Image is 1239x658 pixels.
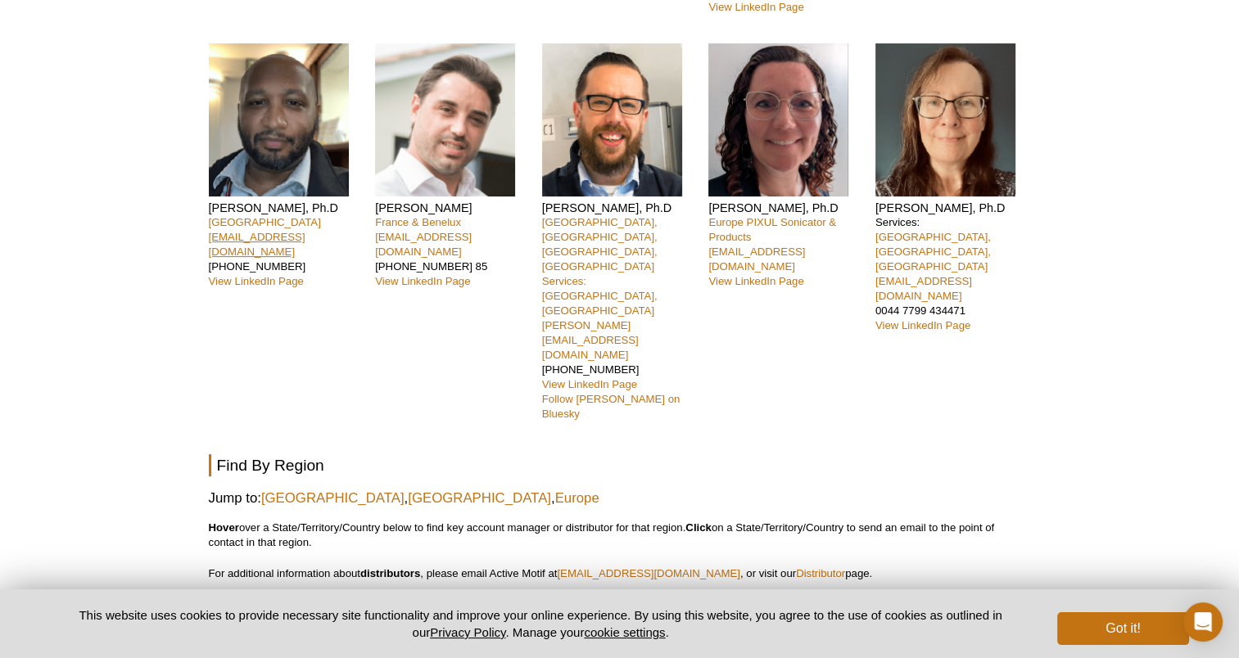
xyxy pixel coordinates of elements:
[261,489,405,508] a: [GEOGRAPHIC_DATA]
[875,275,972,302] a: [EMAIL_ADDRESS][DOMAIN_NAME]
[708,216,836,243] a: Europe PIXUL Sonicator & Products
[209,275,304,287] a: View LinkedIn Page
[209,215,364,289] p: [PHONE_NUMBER]
[375,231,472,258] a: [EMAIL_ADDRESS][DOMAIN_NAME]
[542,43,682,196] img: Matthias Spiller-Becker headshot
[542,319,639,361] a: [PERSON_NAME][EMAIL_ADDRESS][DOMAIN_NAME]
[542,393,681,420] a: Follow [PERSON_NAME] on Bluesky
[708,246,805,273] a: [EMAIL_ADDRESS][DOMAIN_NAME]
[557,567,740,579] a: [EMAIL_ADDRESS][DOMAIN_NAME]
[408,489,551,508] a: [GEOGRAPHIC_DATA]
[875,215,1030,333] p: Services: 0044 7799 434471
[209,521,239,534] strong: Hover
[875,201,1030,215] h4: [PERSON_NAME], Ph.D
[209,566,1031,581] p: For additional information about , please email Active Motif at , or visit our page.
[708,275,803,287] a: View LinkedIn Page
[375,43,515,196] img: Clément Proux headshot
[584,625,665,639] button: cookie settings
[51,606,1031,641] p: This website uses cookies to provide necessary site functionality and improve your online experie...
[209,521,1031,550] p: over a State/Territory/Country below to find key account manager or distributor for that region. ...
[1057,612,1188,645] button: Got it!
[430,625,505,639] a: Privacy Policy
[542,378,637,390] a: View LinkedIn Page
[875,319,970,331] a: View LinkedIn Page
[1183,602,1223,642] div: Open Intercom Messenger
[685,521,712,534] strong: Click
[542,215,697,421] p: [PHONE_NUMBER]
[708,1,803,13] a: View LinkedIn Page
[708,201,863,215] h4: [PERSON_NAME], Ph.D
[875,231,991,273] a: [GEOGRAPHIC_DATA], [GEOGRAPHIC_DATA], [GEOGRAPHIC_DATA]
[360,567,420,579] strong: distributors
[209,43,349,196] img: Kevin Celestrin headshot
[555,489,599,508] a: Europe
[542,201,697,215] h4: [PERSON_NAME], Ph.D
[375,215,530,289] p: [PHONE_NUMBER] 85
[375,201,530,215] h4: [PERSON_NAME]
[875,43,1015,196] img: Michelle Wragg headshot
[375,275,470,287] a: View LinkedIn Page
[209,216,321,228] a: [GEOGRAPHIC_DATA]
[708,43,848,196] img: Anne-Sophie Ay-Berthomieu headshot
[209,454,1031,476] h2: Find By Region
[796,567,845,579] a: Distributor
[209,489,1031,508] h3: Jump to: , ,
[209,201,364,215] h4: [PERSON_NAME], Ph.D
[209,231,305,258] a: [EMAIL_ADDRESS][DOMAIN_NAME]
[542,216,658,317] a: [GEOGRAPHIC_DATA], [GEOGRAPHIC_DATA], [GEOGRAPHIC_DATA], [GEOGRAPHIC_DATA]Services: [GEOGRAPHIC_D...
[375,216,461,228] a: France & Benelux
